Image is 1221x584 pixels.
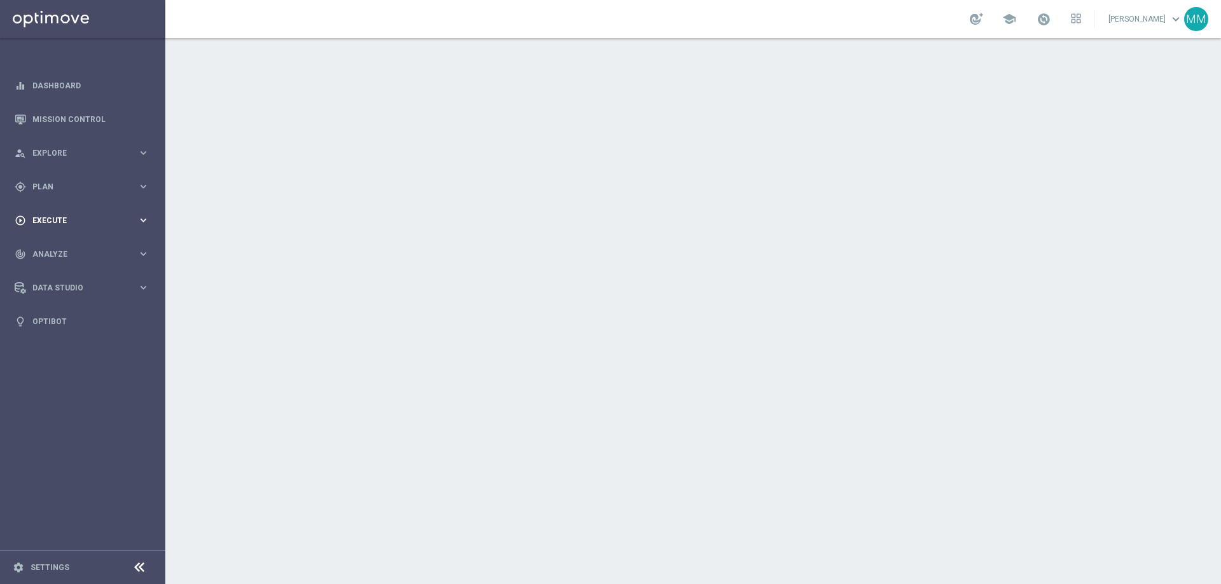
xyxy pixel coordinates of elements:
[15,215,137,226] div: Execute
[137,248,149,260] i: keyboard_arrow_right
[13,562,24,573] i: settings
[15,316,26,327] i: lightbulb
[32,102,149,136] a: Mission Control
[15,80,26,92] i: equalizer
[15,215,26,226] i: play_circle_outline
[32,149,137,157] span: Explore
[1184,7,1208,31] div: MM
[15,181,137,193] div: Plan
[15,181,26,193] i: gps_fixed
[32,250,137,258] span: Analyze
[137,214,149,226] i: keyboard_arrow_right
[15,282,137,294] div: Data Studio
[14,114,150,125] button: Mission Control
[14,249,150,259] button: track_changes Analyze keyboard_arrow_right
[1107,10,1184,29] a: [PERSON_NAME]keyboard_arrow_down
[15,102,149,136] div: Mission Control
[14,316,150,327] button: lightbulb Optibot
[32,304,149,338] a: Optibot
[31,564,69,571] a: Settings
[137,180,149,193] i: keyboard_arrow_right
[14,148,150,158] button: person_search Explore keyboard_arrow_right
[32,284,137,292] span: Data Studio
[14,283,150,293] button: Data Studio keyboard_arrow_right
[1002,12,1016,26] span: school
[137,282,149,294] i: keyboard_arrow_right
[32,183,137,191] span: Plan
[15,69,149,102] div: Dashboard
[137,147,149,159] i: keyboard_arrow_right
[32,217,137,224] span: Execute
[15,248,137,260] div: Analyze
[14,81,150,91] button: equalizer Dashboard
[14,215,150,226] button: play_circle_outline Execute keyboard_arrow_right
[1169,12,1183,26] span: keyboard_arrow_down
[15,304,149,338] div: Optibot
[15,147,26,159] i: person_search
[15,248,26,260] i: track_changes
[14,182,150,192] button: gps_fixed Plan keyboard_arrow_right
[32,69,149,102] a: Dashboard
[15,147,137,159] div: Explore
